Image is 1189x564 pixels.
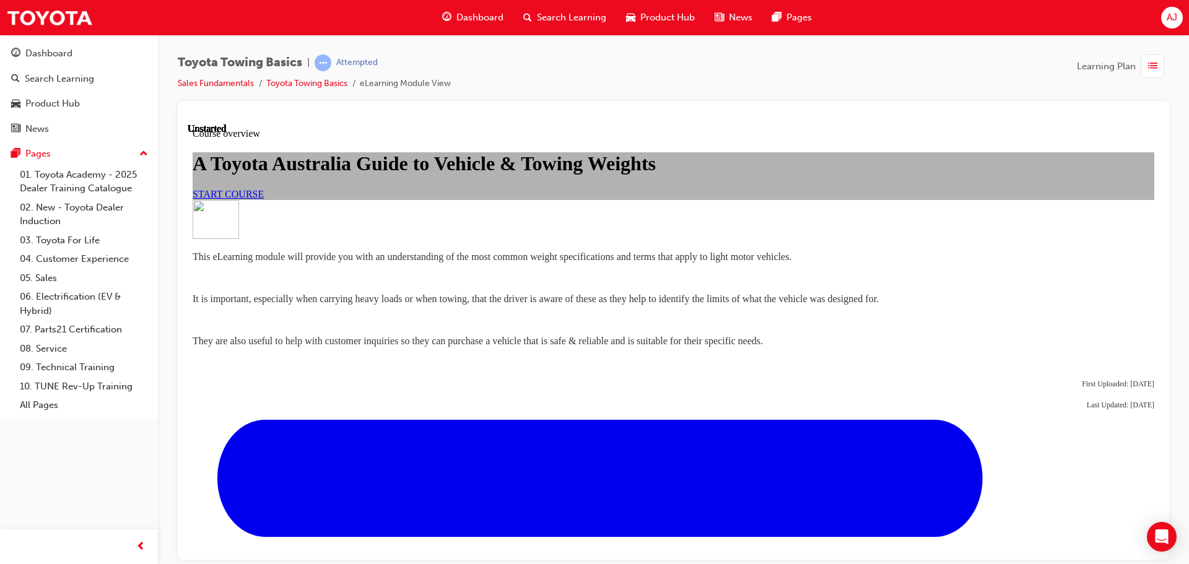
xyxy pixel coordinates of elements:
a: 05. Sales [15,269,153,288]
a: 06. Electrification (EV & Hybrid) [15,287,153,320]
span: search-icon [11,74,20,85]
span: This eLearning module will provide you with an understanding of the most common weight specificat... [5,128,604,139]
button: AJ [1161,7,1183,28]
a: 10. TUNE Rev-Up Training [15,377,153,396]
a: 07. Parts21 Certification [15,320,153,339]
span: prev-icon [136,539,146,555]
span: pages-icon [772,10,782,25]
div: Open Intercom Messenger [1147,522,1177,552]
span: search-icon [523,10,532,25]
span: Search Learning [537,11,606,25]
span: They are also useful to help with customer inquiries so they can purchase a vehicle that is safe ... [5,212,575,223]
a: pages-iconPages [762,5,822,30]
a: guage-iconDashboard [432,5,513,30]
span: list-icon [1148,59,1157,74]
a: 03. Toyota For Life [15,231,153,250]
span: Toyota Towing Basics [178,56,302,70]
a: news-iconNews [705,5,762,30]
span: News [729,11,752,25]
span: AJ [1167,11,1177,25]
span: Product Hub [640,11,695,25]
a: Sales Fundamentals [178,78,254,89]
a: Dashboard [5,42,153,65]
span: pages-icon [11,149,20,160]
span: guage-icon [11,48,20,59]
span: Last Updated: [DATE] [899,277,967,286]
div: Product Hub [25,97,80,111]
button: DashboardSearch LearningProduct HubNews [5,40,153,142]
span: Course overview [5,5,72,15]
span: car-icon [626,10,635,25]
a: START COURSE [5,66,76,76]
span: It is important, especially when carrying heavy loads or when towing, that the driver is aware of... [5,170,691,181]
a: 02. New - Toyota Dealer Induction [15,198,153,231]
a: Toyota Towing Basics [266,78,347,89]
span: Pages [786,11,812,25]
span: Learning Plan [1077,59,1136,74]
a: News [5,118,153,141]
a: search-iconSearch Learning [513,5,616,30]
span: | [307,56,310,70]
button: Learning Plan [1077,54,1169,78]
a: All Pages [15,396,153,415]
a: 04. Customer Experience [15,249,153,269]
a: 09. Technical Training [15,358,153,377]
div: News [25,122,49,136]
a: 01. Toyota Academy - 2025 Dealer Training Catalogue [15,165,153,198]
span: news-icon [715,10,724,25]
span: up-icon [139,146,148,162]
button: Pages [5,142,153,165]
span: learningRecordVerb_ATTEMPT-icon [315,54,331,71]
span: First Uploaded: [DATE] [894,256,967,265]
div: Pages [25,147,51,161]
li: eLearning Module View [360,77,451,91]
a: Search Learning [5,67,153,90]
a: car-iconProduct Hub [616,5,705,30]
a: 08. Service [15,339,153,358]
a: Product Hub [5,92,153,115]
h1: A Toyota Australia Guide to Vehicle & Towing Weights [5,29,967,52]
div: Search Learning [25,72,94,86]
div: Dashboard [25,46,72,61]
span: car-icon [11,98,20,110]
span: guage-icon [442,10,451,25]
span: news-icon [11,124,20,135]
div: Attempted [336,57,378,69]
span: Dashboard [456,11,503,25]
img: Trak [6,4,93,32]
